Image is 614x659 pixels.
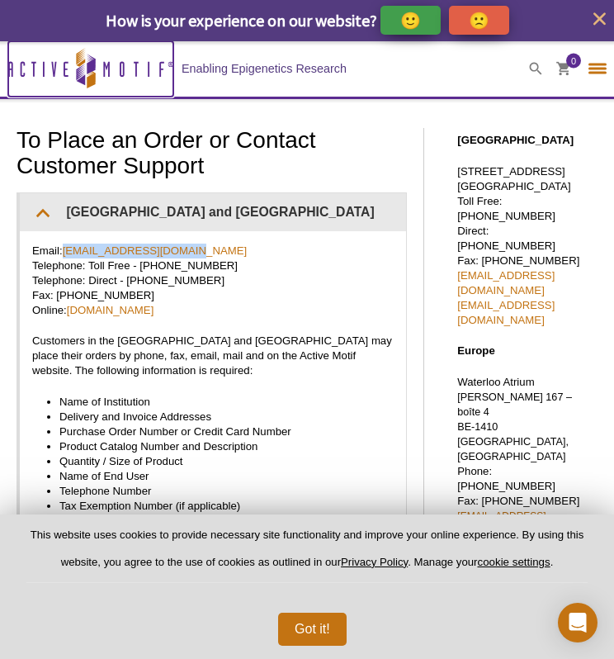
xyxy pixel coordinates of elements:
[59,395,378,410] li: Name of Institution
[67,304,154,316] a: [DOMAIN_NAME]
[457,269,555,296] a: [EMAIL_ADDRESS][DOMAIN_NAME]
[558,603,597,642] div: Open Intercom Messenger
[59,454,378,469] li: Quantity / Size of Product
[400,10,421,31] p: 🙂
[457,391,572,462] span: [PERSON_NAME] 167 – boîte 4 BE-1410 [GEOGRAPHIC_DATA], [GEOGRAPHIC_DATA]
[20,193,406,230] summary: [GEOGRAPHIC_DATA] and [GEOGRAPHIC_DATA]
[182,61,347,76] h2: Enabling Epigenetics Research
[32,244,394,318] p: Email: Telephone: Toll Free - [PHONE_NUMBER] Telephone: Direct - [PHONE_NUMBER] Fax: [PHONE_NUMBE...
[59,424,378,439] li: Purchase Order Number or Credit Card Number
[341,556,408,568] a: Privacy Policy
[59,439,378,454] li: Product Catalog Number and Description
[17,128,407,181] h1: To Place an Order or Contact Customer Support
[457,375,589,583] p: Waterloo Atrium Phone: [PHONE_NUMBER] Fax: [PHONE_NUMBER]
[106,10,377,31] span: How is your experience on our website?
[457,344,494,357] strong: Europe
[457,164,589,328] p: [STREET_ADDRESS] [GEOGRAPHIC_DATA] Toll Free: [PHONE_NUMBER] Direct: [PHONE_NUMBER] Fax: [PHONE_N...
[589,8,610,29] button: close
[59,469,378,484] li: Name of End User
[478,556,550,568] button: cookie settings
[556,62,571,79] a: 0
[457,510,546,537] a: [EMAIL_ADDRESS][DOMAIN_NAME]
[278,613,347,646] button: Got it!
[571,54,576,69] span: 0
[457,299,555,326] a: [EMAIL_ADDRESS][DOMAIN_NAME]
[469,10,489,31] p: 🙁
[63,244,248,257] a: [EMAIL_ADDRESS][DOMAIN_NAME]
[32,334,394,378] p: Customers in the [GEOGRAPHIC_DATA] and [GEOGRAPHIC_DATA] may place their orders by phone, fax, em...
[26,528,588,583] p: This website uses cookies to provide necessary site functionality and improve your online experie...
[59,484,378,499] li: Telephone Number
[59,410,378,424] li: Delivery and Invoice Addresses
[457,134,574,146] strong: [GEOGRAPHIC_DATA]
[59,499,378,514] li: Tax Exemption Number (if applicable)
